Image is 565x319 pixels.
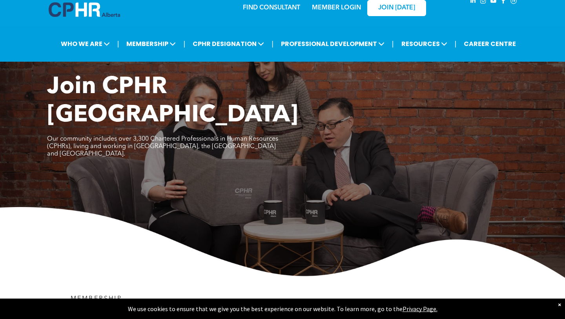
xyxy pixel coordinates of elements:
span: CPHR DESIGNATION [190,37,266,51]
span: PROFESSIONAL DEVELOPMENT [279,37,387,51]
span: JOIN [DATE] [378,4,415,12]
a: FIND CONSULTANT [243,5,300,11]
a: MEMBER LOGIN [312,5,361,11]
li: | [183,36,185,52]
span: WHO WE ARE [58,37,112,51]
li: | [272,36,273,52]
span: MEMBERSHIP [124,37,178,51]
span: MEMBERSHIP [71,296,122,302]
li: | [392,36,394,52]
span: Our community includes over 3,300 Chartered Professionals in Human Resources (CPHRs), living and ... [47,136,278,157]
a: CAREER CENTRE [461,37,518,51]
li: | [117,36,119,52]
a: Privacy Page. [403,305,437,313]
span: Join CPHR [GEOGRAPHIC_DATA] [47,75,298,127]
span: RESOURCES [399,37,450,51]
img: A blue and white logo for cp alberta [49,2,120,17]
div: Dismiss notification [558,301,561,308]
li: | [455,36,457,52]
